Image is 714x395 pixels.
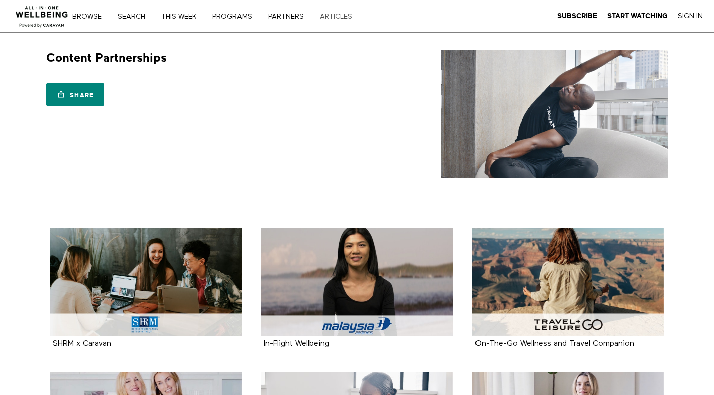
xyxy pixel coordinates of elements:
a: Sign In [678,12,703,21]
a: SHRM x Caravan [50,228,242,336]
a: Search [114,13,156,20]
a: In-Flight Wellbeing [264,340,329,347]
a: PROGRAMS [209,13,263,20]
strong: Subscribe [557,12,597,20]
a: PARTNERS [265,13,314,20]
nav: Primary [79,11,373,21]
strong: SHRM x Caravan [53,340,111,348]
a: SHRM x Caravan [53,340,111,347]
a: In-Flight Wellbeing [261,228,453,336]
strong: In-Flight Wellbeing [264,340,329,348]
strong: On-The-Go Wellness and Travel Companion [475,340,634,348]
a: ARTICLES [316,13,363,20]
a: Share [46,83,104,106]
a: On-The-Go Wellness and Travel Companion [475,340,634,347]
a: Browse [69,13,112,20]
a: Start Watching [607,12,668,21]
a: On-The-Go Wellness and Travel Companion [472,228,664,336]
a: Subscribe [557,12,597,21]
strong: Start Watching [607,12,668,20]
a: THIS WEEK [158,13,207,20]
img: Content Partnerships [441,50,668,178]
h1: Content Partnerships [46,50,167,66]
